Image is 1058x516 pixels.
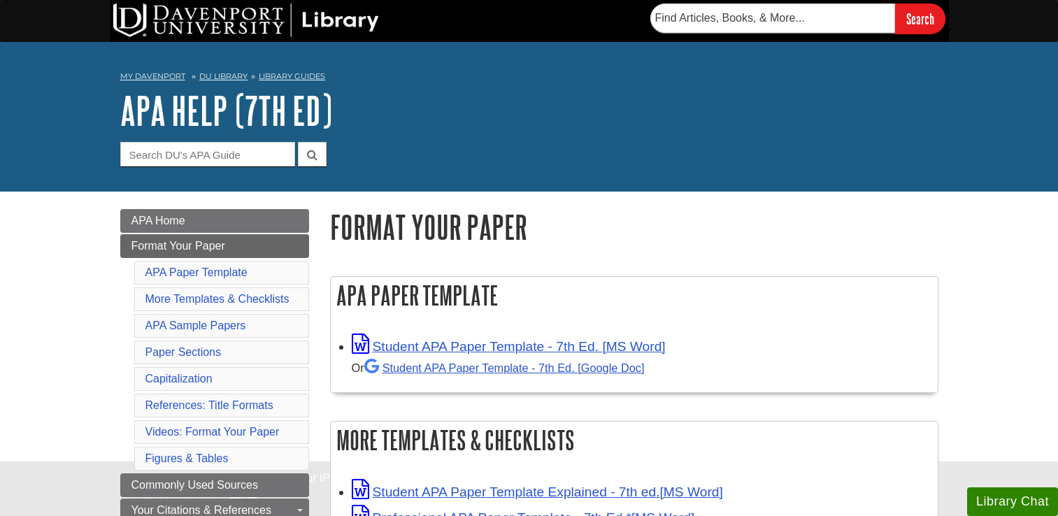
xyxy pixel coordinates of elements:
[131,215,185,227] span: APA Home
[145,320,246,331] a: APA Sample Papers
[895,3,945,34] input: Search
[120,89,332,132] a: APA Help (7th Ed)
[259,71,325,81] a: Library Guides
[120,71,185,83] a: My Davenport
[650,3,945,34] form: Searches DU Library's articles, books, and more
[120,234,309,258] a: Format Your Paper
[145,373,213,385] a: Capitalization
[352,339,666,354] a: Link opens in new window
[967,487,1058,516] button: Library Chat
[145,426,280,438] a: Videos: Format Your Paper
[120,473,309,497] a: Commonly Used Sources
[120,67,938,89] nav: breadcrumb
[650,3,895,33] input: Find Articles, Books, & More...
[120,142,295,166] input: Search DU's APA Guide
[145,293,289,305] a: More Templates & Checklists
[131,240,225,252] span: Format Your Paper
[331,277,938,314] h2: APA Paper Template
[331,422,938,459] h2: More Templates & Checklists
[145,346,222,358] a: Paper Sections
[352,361,645,374] small: Or
[364,361,645,374] a: Student APA Paper Template - 7th Ed. [Google Doc]
[199,71,248,81] a: DU Library
[330,209,938,245] h1: Format Your Paper
[352,485,723,499] a: Link opens in new window
[113,3,379,37] img: DU Library
[131,504,271,516] span: Your Citations & References
[120,209,309,233] a: APA Home
[145,266,248,278] a: APA Paper Template
[145,399,273,411] a: References: Title Formats
[131,479,258,491] span: Commonly Used Sources
[145,452,229,464] a: Figures & Tables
